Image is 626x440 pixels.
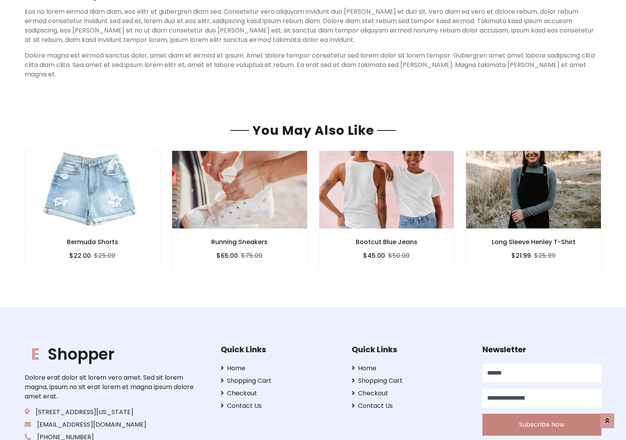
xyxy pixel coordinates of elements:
[511,252,531,259] h6: $21.99
[69,252,91,259] h6: $22.00
[482,345,601,354] h5: Newsletter
[319,150,455,269] a: Bootcut Blue Jeans $45.00$50.00
[241,251,263,260] del: $75.00
[221,401,340,411] a: Contact Us
[482,414,601,436] button: Subscribe Now
[352,401,471,411] a: Contact Us
[466,150,601,269] a: Long Sleeve Henley T-Shirt $21.99$25.99
[221,345,340,354] h5: Quick Links
[25,51,601,79] p: Dolore magna est eirmod sanctus dolor, amet diam et eirmod et ipsum. Amet dolore tempor consetetu...
[352,345,471,354] h5: Quick Links
[172,150,308,269] a: Running Sneakers $65.00$75.00
[221,376,340,386] a: Shopping Cart
[25,373,196,401] p: Dolore erat dolor sit lorem vero amet. Sed sit lorem magna, ipsum no sit erat lorem et magna ipsu...
[534,251,556,260] del: $25.99
[25,343,46,366] span: E
[25,7,601,45] p: Eos no lorem eirmod diam diam, eos elitr et gubergren diam sea. Consetetur vero aliquyam invidunt...
[25,238,160,246] h6: Bermuda Shorts
[249,121,377,139] span: You May Also Like
[352,364,471,373] a: Home
[25,420,196,429] p: [EMAIL_ADDRESS][DOMAIN_NAME]
[388,251,410,260] del: $50.00
[172,238,307,246] h6: Running Sneakers
[94,251,115,260] del: $25.00
[221,364,340,373] a: Home
[25,407,196,417] p: [STREET_ADDRESS][US_STATE]
[352,376,471,386] a: Shopping Cart
[466,238,601,246] h6: Long Sleeve Henley T-Shirt
[363,252,385,259] h6: $45.00
[25,345,196,364] a: EShopper
[319,238,454,246] h6: Bootcut Blue Jeans
[221,389,340,398] a: Checkout
[25,150,160,269] a: Bermuda Shorts $22.00$25.00
[352,389,471,398] a: Checkout
[25,345,196,364] h1: Shopper
[216,252,238,259] h6: $65.00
